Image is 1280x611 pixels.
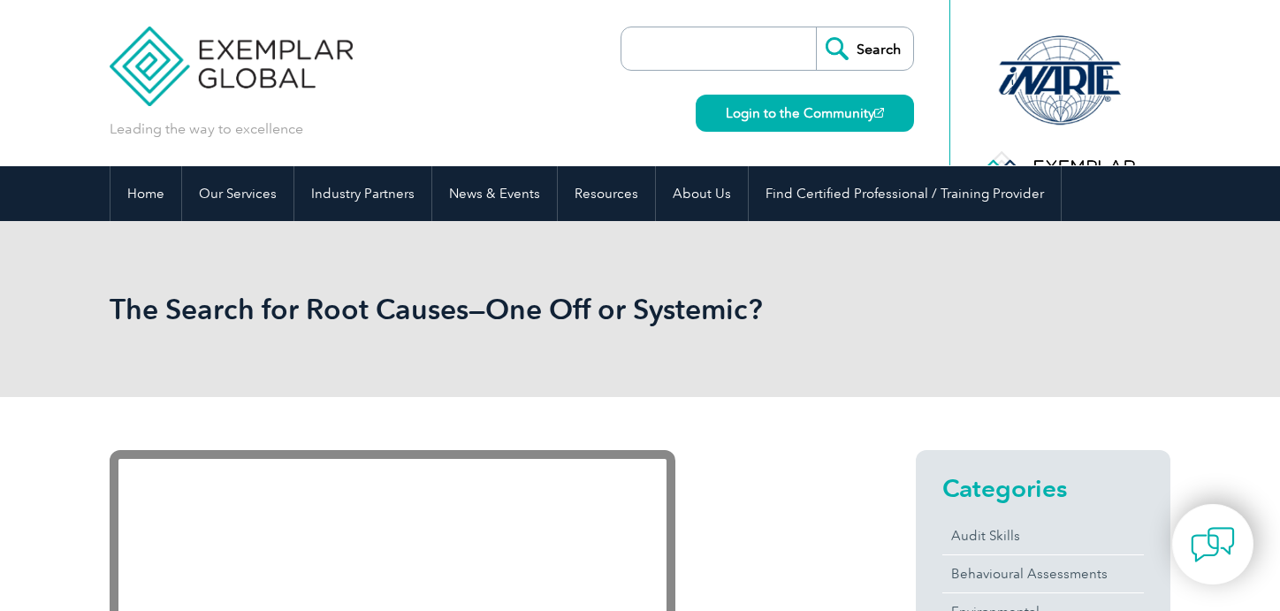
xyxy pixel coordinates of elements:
[696,95,914,132] a: Login to the Community
[182,166,293,221] a: Our Services
[656,166,748,221] a: About Us
[110,292,789,326] h1: The Search for Root Causes—One Off or Systemic?
[1191,523,1235,567] img: contact-chat.png
[432,166,557,221] a: News & Events
[816,27,913,70] input: Search
[942,555,1144,592] a: Behavioural Assessments
[874,108,884,118] img: open_square.png
[110,166,181,221] a: Home
[558,166,655,221] a: Resources
[942,474,1144,502] h2: Categories
[749,166,1061,221] a: Find Certified Professional / Training Provider
[942,517,1144,554] a: Audit Skills
[294,166,431,221] a: Industry Partners
[110,119,303,139] p: Leading the way to excellence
